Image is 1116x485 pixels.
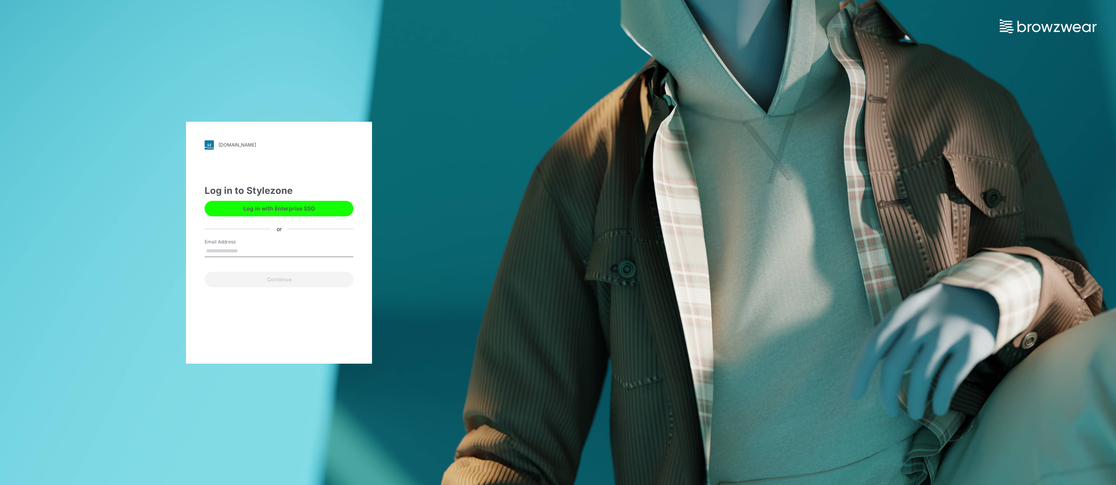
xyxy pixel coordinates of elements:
[205,140,353,150] a: [DOMAIN_NAME]
[205,238,259,245] label: Email Address
[1000,19,1097,33] img: browzwear-logo.73288ffb.svg
[205,140,214,150] img: svg+xml;base64,PHN2ZyB3aWR0aD0iMjgiIGhlaWdodD0iMjgiIHZpZXdCb3g9IjAgMCAyOCAyOCIgZmlsbD0ibm9uZSIgeG...
[205,201,353,216] button: Log in with Enterprise SSO
[205,184,353,198] div: Log in to Stylezone
[219,142,256,148] div: [DOMAIN_NAME]
[270,225,288,233] div: or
